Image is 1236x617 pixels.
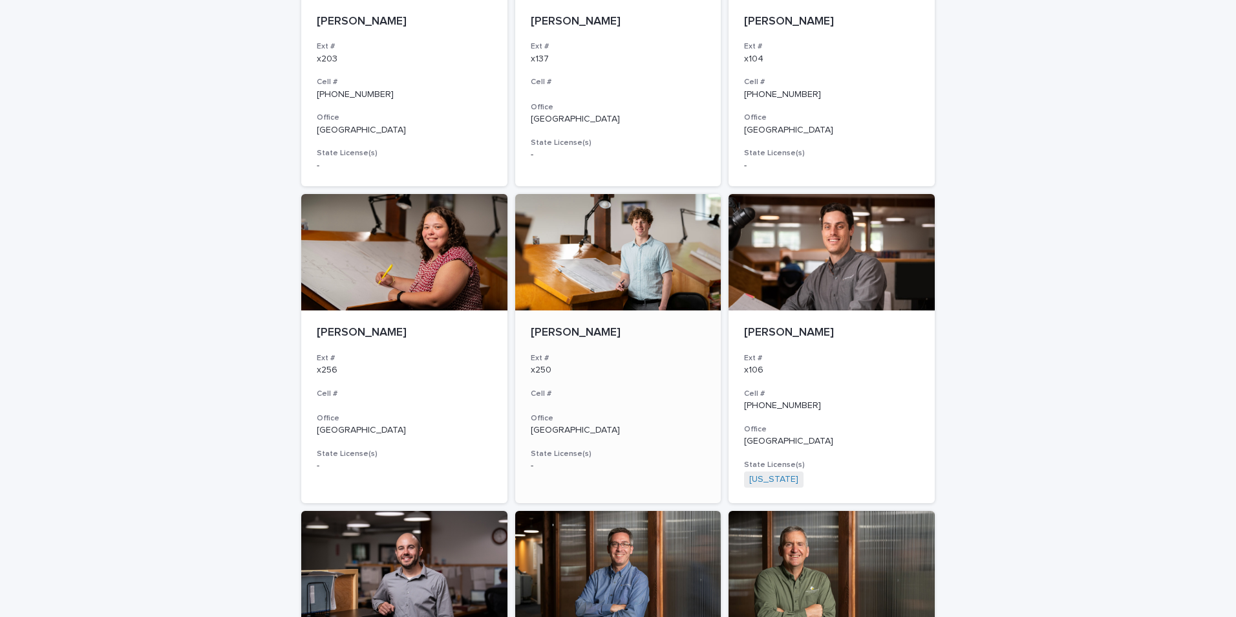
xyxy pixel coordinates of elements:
[744,54,763,63] a: x104
[317,326,492,340] p: [PERSON_NAME]
[531,413,706,424] h3: Office
[317,148,492,158] h3: State License(s)
[531,77,706,87] h3: Cell #
[317,15,492,29] p: [PERSON_NAME]
[744,41,919,52] h3: Ext #
[317,90,394,99] a: [PHONE_NUMBER]
[317,125,492,136] p: [GEOGRAPHIC_DATA]
[531,425,706,436] p: [GEOGRAPHIC_DATA]
[744,125,919,136] p: [GEOGRAPHIC_DATA]
[317,413,492,424] h3: Office
[531,449,706,459] h3: State License(s)
[531,15,706,29] p: [PERSON_NAME]
[531,54,549,63] a: x137
[744,389,919,399] h3: Cell #
[744,326,919,340] p: [PERSON_NAME]
[317,460,492,471] p: -
[317,41,492,52] h3: Ext #
[744,90,821,99] a: [PHONE_NUMBER]
[531,41,706,52] h3: Ext #
[744,365,763,374] a: x106
[531,460,706,471] p: -
[317,77,492,87] h3: Cell #
[317,389,492,399] h3: Cell #
[531,149,706,160] p: -
[317,113,492,123] h3: Office
[317,160,492,171] p: -
[531,138,706,148] h3: State License(s)
[301,194,507,503] a: [PERSON_NAME]Ext #x256Cell #Office[GEOGRAPHIC_DATA]State License(s)-
[744,460,919,470] h3: State License(s)
[317,449,492,459] h3: State License(s)
[531,326,706,340] p: [PERSON_NAME]
[744,424,919,435] h3: Office
[744,436,919,447] p: [GEOGRAPHIC_DATA]
[744,160,919,171] p: -
[744,15,919,29] p: [PERSON_NAME]
[515,194,721,503] a: [PERSON_NAME]Ext #x250Cell #Office[GEOGRAPHIC_DATA]State License(s)-
[531,389,706,399] h3: Cell #
[729,194,935,503] a: [PERSON_NAME]Ext #x106Cell #[PHONE_NUMBER]Office[GEOGRAPHIC_DATA]State License(s)[US_STATE]
[531,353,706,363] h3: Ext #
[531,114,706,125] p: [GEOGRAPHIC_DATA]
[531,365,551,374] a: x250
[317,353,492,363] h3: Ext #
[744,77,919,87] h3: Cell #
[317,54,337,63] a: x203
[531,102,706,113] h3: Office
[744,113,919,123] h3: Office
[744,401,821,410] a: [PHONE_NUMBER]
[749,474,798,485] a: [US_STATE]
[744,353,919,363] h3: Ext #
[744,148,919,158] h3: State License(s)
[317,425,492,436] p: [GEOGRAPHIC_DATA]
[317,365,337,374] a: x256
